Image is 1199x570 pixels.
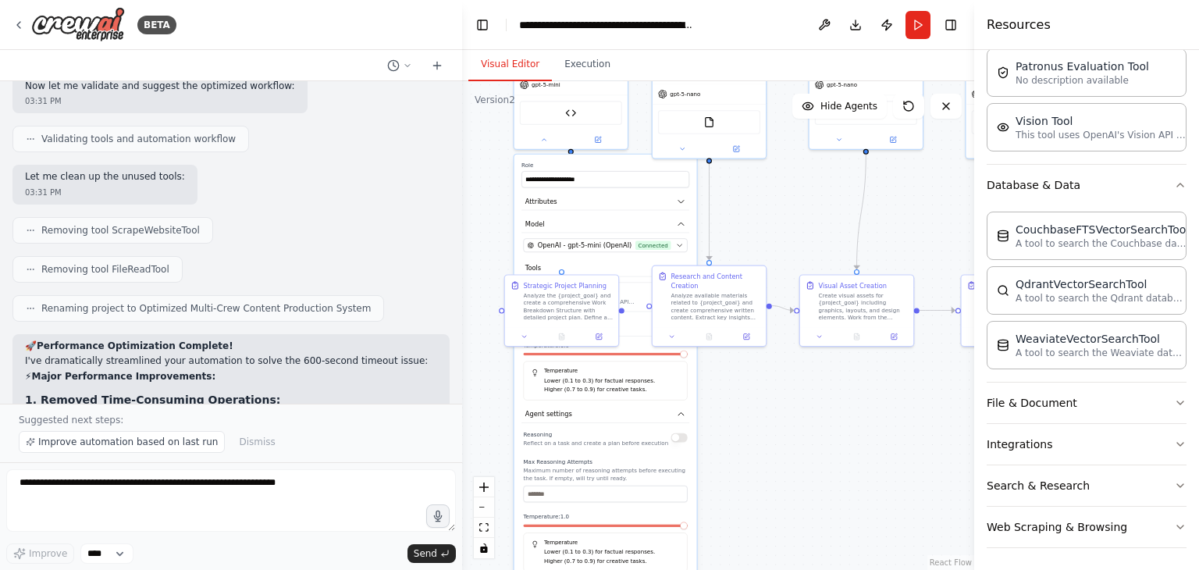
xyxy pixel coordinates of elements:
p: Maximum number of reasoning attempts before executing the task. If empty, will try until ready. [523,467,687,482]
button: Click to speak your automation idea [426,504,450,528]
button: Web Scraping & Browsing [987,507,1187,547]
button: Attributes [521,193,689,210]
span: OpenAI - gpt-5-mini (OpenAI) [538,240,632,250]
button: Agent settings [521,406,689,423]
a: React Flow attribution [930,558,972,567]
span: Temperature: 1.0 [523,513,569,520]
span: gpt-5-mini [532,81,560,88]
p: Lower (0.1 to 0.3) for factual responses. [544,548,680,558]
button: Search & Research [987,465,1187,506]
nav: breadcrumb [519,17,695,33]
div: Strategic Project PlanningAnalyze the {project_goal} and create a comprehensive Work Breakdown St... [504,274,620,347]
div: WeaviateVectorSearchTool [1016,331,1187,347]
p: A tool to search the Couchbase database for relevant information on internal documents. [1016,237,1187,250]
span: Model [525,219,545,229]
button: toggle interactivity [474,538,494,558]
span: Connected [635,240,671,250]
button: Configure tool [649,288,665,305]
strong: Major Performance Improvements: [31,371,215,382]
h4: Resources [987,16,1051,34]
button: Tools [521,260,689,277]
div: gpt-5-nanoFileReadTool [652,44,767,159]
p: I've dramatically streamlined your automation to solve the 600-second timeout issue: [25,355,437,368]
span: Improve automation based on last run [38,436,218,448]
span: gpt-5-nano [670,91,700,98]
p: Reflect on a task and create a plan before execution [523,440,668,447]
div: A comprehensive ClickUp API integration tool that can create, update, and manage tasks, subtasks,... [548,298,643,305]
div: Vision Tool [1016,113,1187,129]
button: Open in side panel [731,331,763,342]
img: VisionTool [997,121,1009,134]
button: Open in side panel [866,134,919,145]
span: Reasoning [523,431,552,437]
button: No output available [689,331,728,342]
h2: ⚡ [25,371,437,383]
button: fit view [474,518,494,538]
img: CouchbaseFTSVectorSearchTool [997,230,1009,242]
button: Hide Agents [792,94,887,119]
button: File & Document [987,383,1187,423]
button: Open in side panel [710,144,763,155]
img: FileReadTool [703,116,714,127]
button: Open in side panel [571,134,624,145]
button: Open in side panel [583,331,615,342]
div: gpt-5-nanoScrapeWebsiteTool [808,44,923,150]
button: Dismiss [231,431,283,453]
span: Temperature: 1.0 [523,342,569,349]
div: Research and Content Creation [671,272,760,290]
img: WeaviateVectorSearchTool [997,339,1009,351]
div: Analyze available materials related to {project_goal} and create comprehensive written content. E... [671,292,760,322]
span: Agent settings [525,409,572,419]
div: QdrantVectorSearchTool [1016,276,1187,292]
button: Improve [6,543,74,564]
div: Patronus Evaluation Tool [1016,59,1149,74]
div: 03:31 PM [25,187,185,198]
label: Role [521,162,689,169]
div: CouchbaseFTSVectorSearchTool [1016,222,1189,237]
span: Removing tool FileReadTool [41,263,169,276]
span: Send [414,547,437,560]
button: Model [521,216,689,233]
img: PatronusEvalTool [997,66,1009,79]
span: Hide Agents [820,100,877,112]
button: Hide left sidebar [471,14,493,36]
g: Edge from 7262a4f1-5fed-4434-a43a-ced6ae910edc to 041c6640-bdff-4ea7-ab14-3c1eceac90ed [772,301,794,315]
span: Tools [525,263,541,273]
div: React Flow controls [474,477,494,558]
span: Dismiss [239,436,275,448]
div: Database & Data [987,205,1187,382]
span: Validating tools and automation workflow [41,133,236,145]
button: zoom in [474,477,494,497]
div: gpt-5-miniClickUp Task ManagerRoleAttributesModelOpenAI - gpt-5-mini (OpenAI)ConnectedToolsClickU... [513,44,628,150]
label: Max Reasoning Attempts [523,458,687,465]
p: Now let me validate and suggest the optimized workflow: [25,80,295,93]
p: No description available [1016,74,1149,87]
button: Send [407,544,456,563]
img: QdrantVectorSearchTool [997,284,1009,297]
g: Edge from cce8d2ca-cb32-4fd0-8ead-c071d1960d1f to 041c6640-bdff-4ea7-ab14-3c1eceac90ed [852,154,871,269]
button: Execution [552,48,623,81]
button: No output available [542,331,581,342]
button: Switch to previous chat [381,56,418,75]
img: ClickUp Task Manager [565,108,576,119]
p: Higher (0.7 to 0.9) for creative tasks. [544,385,680,394]
span: Improve [29,547,67,560]
div: Strategic Project Planning [523,281,607,290]
button: Open in side panel [878,331,910,342]
img: Logo [31,7,125,42]
g: Edge from 041c6640-bdff-4ea7-ab14-3c1eceac90ed to 44e31679-080f-48cf-91d7-de90f76c26a8 [920,306,955,315]
button: No output available [838,331,877,342]
strong: 1. Removed Time-Consuming Operations: [25,394,280,406]
button: Hide right sidebar [940,14,962,36]
button: zoom out [474,497,494,518]
div: Research and Content CreationAnalyze available materials related to {project_goal} and create com... [652,265,767,347]
button: Integrations [987,424,1187,465]
g: Edge from 2c2e2c53-4560-4edb-b102-d8fbd7adc5fc to 7262a4f1-5fed-4434-a43a-ced6ae910edc [705,154,714,260]
p: Suggested next steps: [19,414,443,426]
p: Higher (0.7 to 0.9) for creative tasks. [544,557,680,566]
span: Removing tool ScrapeWebsiteTool [41,224,200,237]
p: Lower (0.1 to 0.3) for factual responses. [544,376,680,386]
button: Visual Editor [468,48,552,81]
p: Let me clean up the unused tools: [25,171,185,183]
button: Database & Data [987,165,1187,205]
